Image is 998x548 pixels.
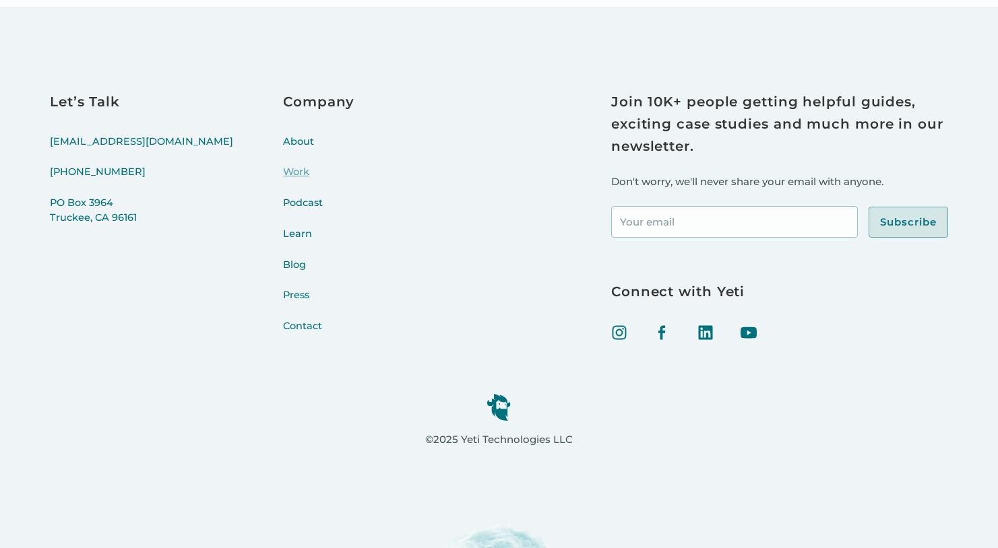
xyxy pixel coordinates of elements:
[697,324,714,341] img: linked in icon
[611,324,627,341] img: Instagram icon
[283,165,354,196] a: Work
[283,91,354,113] h3: Company
[283,196,354,227] a: Podcast
[654,324,670,341] img: facebook icon
[611,281,948,303] h3: Connect with Yeti
[50,135,233,166] a: [EMAIL_ADDRESS][DOMAIN_NAME]
[425,432,573,448] p: ©2025 Yeti Technologies LLC
[283,288,354,319] a: Press
[283,227,354,258] a: Learn
[283,258,354,289] a: Blog
[611,91,948,158] h3: Join 10K+ people getting helpful guides, exciting case studies and much more in our newsletter.
[283,135,354,166] a: About
[50,91,233,113] h3: Let’s Talk
[611,174,948,191] p: Don't worry, we'll never share your email with anyone.
[283,319,354,350] a: Contact
[869,207,948,238] input: Subscribe
[611,206,948,238] form: Footer Newsletter Signup
[611,206,858,238] input: Your email
[487,393,511,421] img: yeti logo icon
[741,324,757,341] img: Youtube icon
[50,165,233,196] a: [PHONE_NUMBER]
[50,196,233,242] a: PO Box 3964Truckee, CA 96161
